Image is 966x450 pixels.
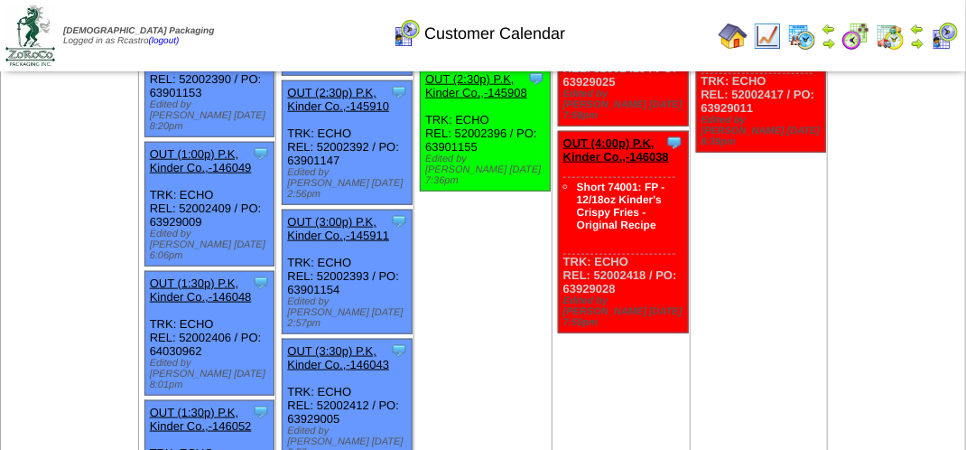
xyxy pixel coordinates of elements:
[287,167,412,200] div: Edited by [PERSON_NAME] [DATE] 2:56pm
[558,132,688,333] div: TRK: ECHO REL: 52002418 / PO: 63929028
[283,81,413,205] div: TRK: ECHO REL: 52002392 / PO: 63901147
[390,83,408,101] img: Tooltip
[421,68,551,192] div: TRK: ECHO REL: 52002396 / PO: 63901155
[150,147,252,174] a: OUT (1:00p) P.K, Kinder Co.,-146049
[563,89,688,121] div: Edited by [PERSON_NAME] [DATE] 7:58pm
[252,274,270,292] img: Tooltip
[252,403,270,421] img: Tooltip
[144,143,274,267] div: TRK: ECHO REL: 52002409 / PO: 63929009
[5,5,55,66] img: zoroco-logo-small.webp
[665,134,683,152] img: Tooltip
[563,136,669,164] a: OUT (4:00p) P.K, Kinder Co.,-146038
[390,212,408,230] img: Tooltip
[787,22,816,51] img: calendarprod.gif
[841,22,870,51] img: calendarblend.gif
[287,296,412,329] div: Edited by [PERSON_NAME] [DATE] 2:57pm
[283,211,413,334] div: TRK: ECHO REL: 52002393 / PO: 63901154
[144,272,274,396] div: TRK: ECHO REL: 52002406 / PO: 64030962
[392,19,421,48] img: calendarcustomer.gif
[149,36,180,46] a: (logout)
[63,26,214,36] span: [DEMOGRAPHIC_DATA] Packaging
[287,344,389,371] a: OUT (3:30p) P.K, Kinder Co.,-146043
[287,215,389,242] a: OUT (3:00p) P.K, Kinder Co.,-145911
[63,26,214,46] span: Logged in as Rcastro
[150,99,274,132] div: Edited by [PERSON_NAME] [DATE] 8:20pm
[876,22,905,51] img: calendarinout.gif
[425,72,527,99] a: OUT (2:30p) P.K, Kinder Co.,-145908
[252,145,270,163] img: Tooltip
[150,358,274,390] div: Edited by [PERSON_NAME] [DATE] 8:01pm
[150,277,252,304] a: OUT (1:30p) P.K, Kinder Co.,-146048
[701,115,826,147] div: Edited by [PERSON_NAME] [DATE] 8:39pm
[424,24,565,43] span: Customer Calendar
[150,406,252,433] a: OUT (1:30p) P.K, Kinder Co.,-146052
[753,22,782,51] img: line_graph.gif
[910,22,924,36] img: arrowleft.gif
[150,229,274,261] div: Edited by [PERSON_NAME] [DATE] 6:06pm
[425,154,550,186] div: Edited by [PERSON_NAME] [DATE] 7:36pm
[930,22,959,51] img: calendarcustomer.gif
[390,342,408,360] img: Tooltip
[822,36,836,51] img: arrowright.gif
[822,22,836,36] img: arrowleft.gif
[287,86,389,113] a: OUT (2:30p) P.K, Kinder Co.,-145910
[577,181,665,231] a: Short 74001: FP - 12/18oz Kinder's Crispy Fries - Original Recipe
[910,36,924,51] img: arrowright.gif
[563,295,688,328] div: Edited by [PERSON_NAME] [DATE] 7:59pm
